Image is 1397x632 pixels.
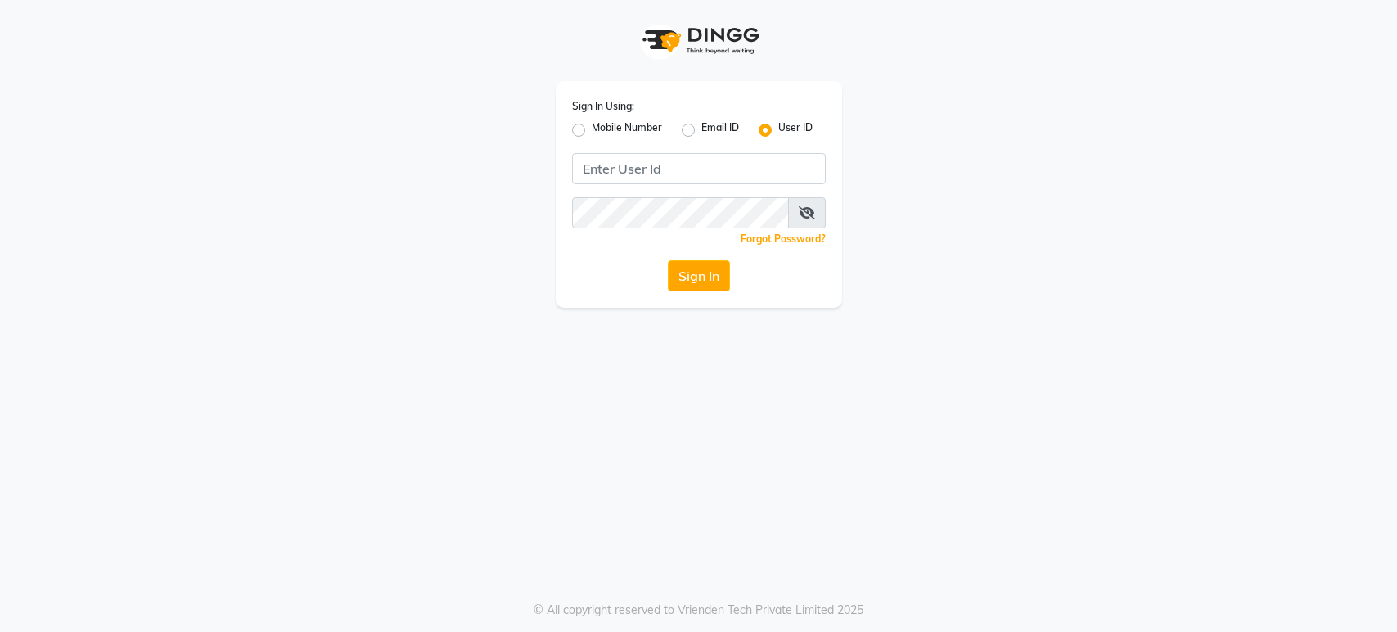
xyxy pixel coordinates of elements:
img: logo1.svg [633,16,764,65]
label: Sign In Using: [572,99,634,114]
button: Sign In [668,260,730,291]
input: Username [572,153,826,184]
a: Forgot Password? [741,232,826,245]
label: User ID [778,120,813,140]
label: Mobile Number [592,120,662,140]
input: Username [572,197,789,228]
label: Email ID [701,120,739,140]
